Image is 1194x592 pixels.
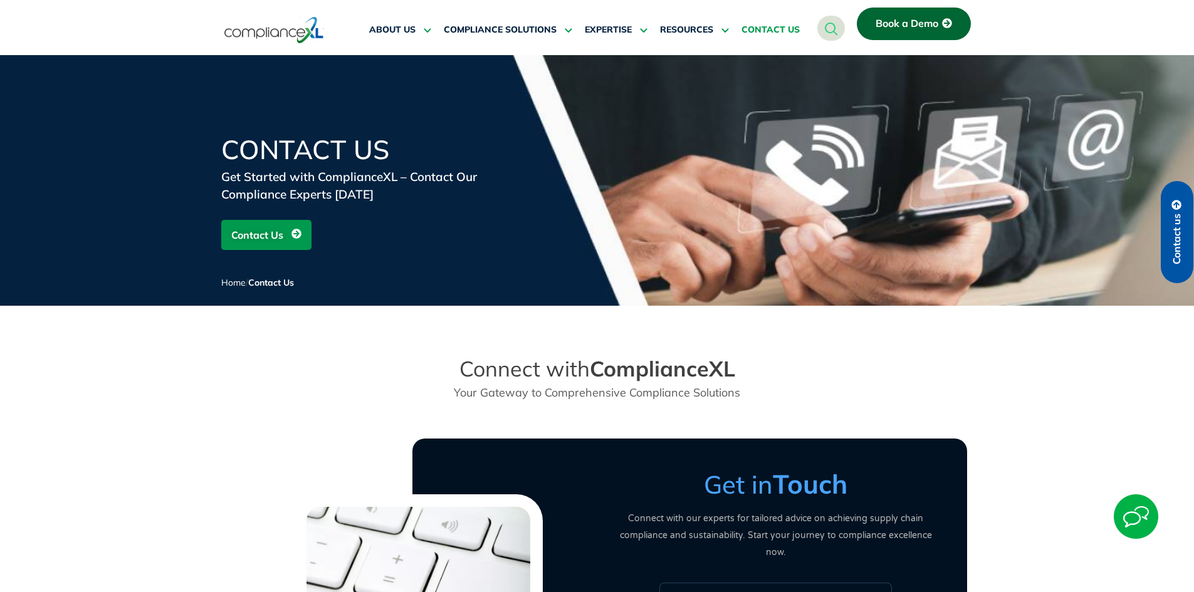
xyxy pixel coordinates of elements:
[660,24,713,36] span: RESOURCES
[660,15,729,45] a: RESOURCES
[741,15,800,45] a: CONTACT US
[590,355,735,382] strong: ComplianceXL
[221,220,312,250] a: Contact Us
[1114,494,1158,539] img: Start Chat
[413,384,782,401] p: Your Gateway to Comprehensive Compliance Solutions
[773,467,847,501] strong: Touch
[585,15,647,45] a: EXPERTISE
[876,18,938,29] span: Book a Demo
[221,277,246,288] a: Home
[1161,181,1193,283] a: Contact us
[224,16,324,44] img: logo-one.svg
[248,277,294,288] span: Contact Us
[231,223,283,247] span: Contact Us
[817,16,845,41] a: navsearch-button
[221,168,522,203] div: Get Started with ComplianceXL – Contact Our Compliance Experts [DATE]
[1171,214,1183,264] span: Contact us
[369,24,416,36] span: ABOUT US
[610,510,942,561] p: Connect with our experts for tailored advice on achieving supply chain compliance and sustainabil...
[413,356,782,382] h2: Connect with
[585,24,632,36] span: EXPERTISE
[444,15,572,45] a: COMPLIANCE SOLUTIONS
[221,277,294,288] span: /
[857,8,971,40] a: Book a Demo
[610,469,942,500] h3: Get in
[221,137,522,163] h1: Contact Us
[741,24,800,36] span: CONTACT US
[369,15,431,45] a: ABOUT US
[444,24,557,36] span: COMPLIANCE SOLUTIONS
